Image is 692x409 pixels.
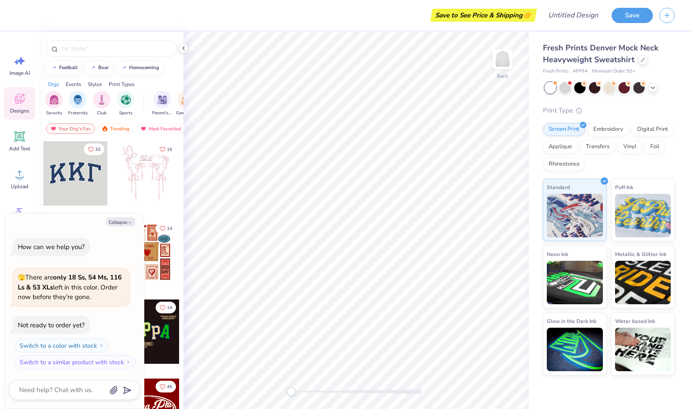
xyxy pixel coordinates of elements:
img: trend_line.gif [90,65,96,70]
span: Parent's Weekend [152,110,172,116]
div: filter for Fraternity [68,91,88,116]
img: Sorority Image [49,95,59,105]
span: Club [97,110,106,116]
button: Save [612,8,653,23]
img: trend_line.gif [50,65,57,70]
img: Glow in the Dark Ink [547,328,603,371]
div: Save to See Price & Shipping [432,9,535,22]
button: Like [84,143,104,155]
span: Metallic & Glitter Ink [615,249,666,259]
img: Standard [547,194,603,237]
img: Switch to a similar product with stock [126,359,131,365]
img: trend_line.gif [120,65,127,70]
span: # FP94 [573,68,588,75]
img: trending.gif [101,126,108,132]
div: Accessibility label [287,387,296,396]
button: filter button [93,91,110,116]
button: Like [156,381,176,392]
img: Game Day Image [181,95,191,105]
div: filter for Club [93,91,110,116]
input: Untitled Design [541,7,605,24]
span: Image AI [10,70,30,76]
img: Metallic & Glitter Ink [615,261,671,304]
button: filter button [45,91,63,116]
span: Game Day [176,110,196,116]
div: Not ready to order yet? [18,321,85,329]
span: Upload [11,183,28,190]
div: Vinyl [618,140,642,153]
img: Water based Ink [615,328,671,371]
div: filter for Sorority [45,91,63,116]
button: filter button [176,91,196,116]
input: Try "Alpha" [60,44,171,53]
div: Print Type [543,106,675,116]
div: Transfers [580,140,615,153]
span: Fraternity [68,110,88,116]
span: Water based Ink [615,316,655,326]
span: 45 [167,385,172,389]
div: Back [497,72,508,80]
span: Fresh Prints [543,68,569,75]
button: Like [156,302,176,313]
span: Neon Ink [547,249,568,259]
span: Add Text [9,145,30,152]
button: Like [156,223,176,234]
img: Back [494,50,511,68]
div: filter for Game Day [176,91,196,116]
div: Rhinestones [543,158,585,171]
img: most_fav.gif [50,126,57,132]
div: Orgs [48,80,59,88]
div: Events [66,80,81,88]
div: Foil [645,140,665,153]
span: 15 [167,147,172,152]
div: Embroidery [588,123,629,136]
span: Designs [10,107,29,114]
button: Collapse [106,217,135,226]
button: Switch to a similar product with stock [15,355,136,369]
div: Your Org's Fav [46,123,95,134]
button: homecoming [116,61,163,74]
span: Standard [547,183,570,192]
button: football [46,61,82,74]
button: filter button [117,91,134,116]
img: Neon Ink [547,261,603,304]
div: Screen Print [543,123,585,136]
div: football [59,65,78,70]
span: 14 [167,306,172,310]
span: 14 [167,226,172,231]
div: homecoming [129,65,159,70]
span: Sorority [46,110,62,116]
div: Most Favorited [136,123,185,134]
div: Styles [88,80,102,88]
img: Puff Ink [615,194,671,237]
span: Puff Ink [615,183,633,192]
span: 👉 [522,10,532,20]
img: Parent's Weekend Image [157,95,167,105]
div: How can we help you? [18,243,85,251]
div: bear [98,65,109,70]
img: Switch to a color with stock [99,343,104,348]
span: Fresh Prints Denver Mock Neck Heavyweight Sweatshirt [543,43,659,65]
span: Minimum Order: 50 + [592,68,635,75]
div: Trending [97,123,133,134]
button: Switch to a color with stock [15,339,109,352]
span: 33 [95,147,100,152]
span: Glow in the Dark Ink [547,316,596,326]
div: filter for Sports [117,91,134,116]
img: Club Image [97,95,106,105]
div: filter for Parent's Weekend [152,91,172,116]
button: bear [85,61,113,74]
button: Like [156,143,176,155]
div: Print Types [109,80,135,88]
button: filter button [152,91,172,116]
img: Sports Image [121,95,131,105]
span: 🫣 [18,273,25,282]
div: Applique [543,140,578,153]
div: Digital Print [632,123,674,136]
strong: only 18 Ss, 54 Ms, 116 Ls & 53 XLs [18,273,122,292]
img: most_fav.gif [140,126,147,132]
span: Sports [119,110,133,116]
span: There are left in this color. Order now before they're gone. [18,273,122,301]
img: Fraternity Image [73,95,83,105]
button: filter button [68,91,88,116]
